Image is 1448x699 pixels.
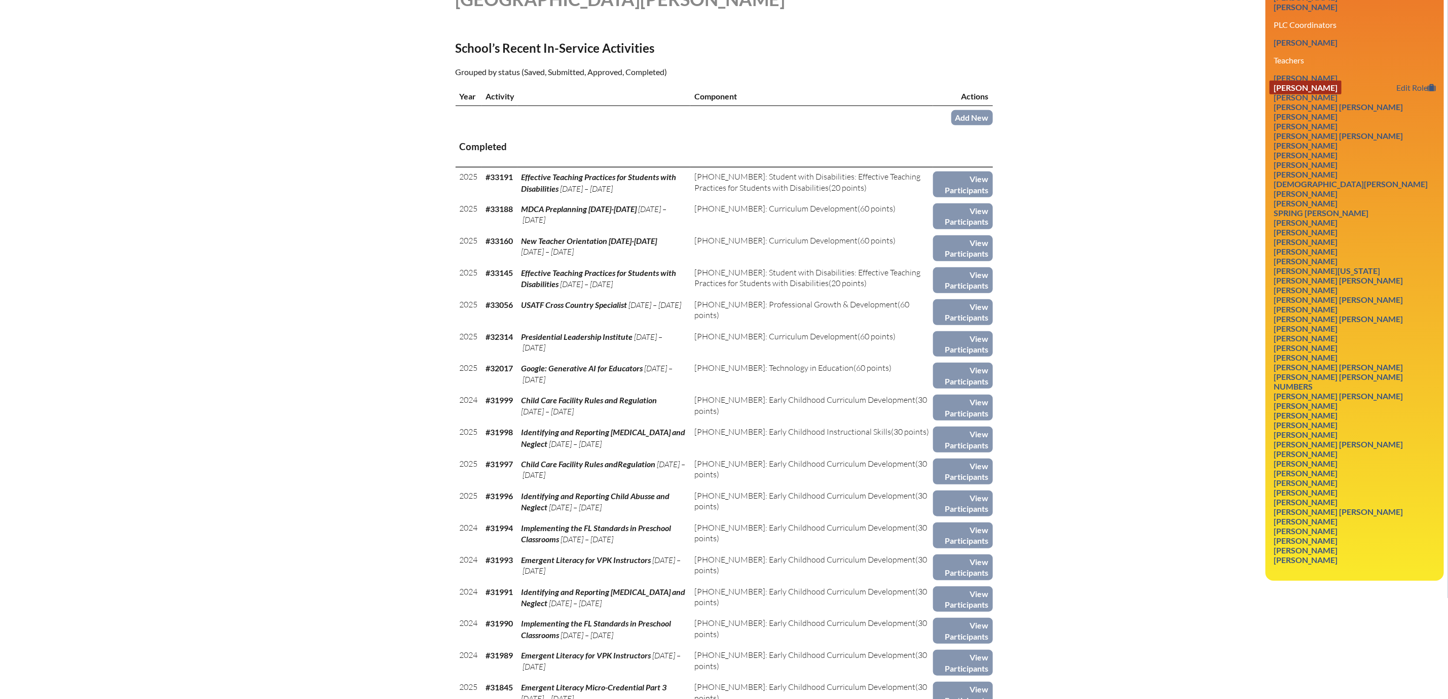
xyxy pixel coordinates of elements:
span: Child Care Facility Rules andRegulation [522,459,656,469]
a: [PERSON_NAME] [1270,36,1342,49]
span: Implementing the FL Standards in Preschool Classrooms [522,618,672,639]
a: [PERSON_NAME] [PERSON_NAME] [1270,293,1407,306]
a: [PERSON_NAME] [1270,90,1342,104]
a: [PERSON_NAME] [1270,428,1342,441]
a: [PERSON_NAME] [1270,110,1342,123]
a: View Participants [933,395,992,421]
td: (20 points) [690,167,933,199]
a: [PERSON_NAME] [PERSON_NAME] [1270,129,1407,143]
span: [PHONE_NUMBER]: Curriculum Development [694,235,858,246]
a: [PERSON_NAME] [1270,341,1342,355]
a: [PERSON_NAME] [1270,196,1342,210]
span: MDCA Preplanning [DATE]-[DATE] [522,204,637,214]
a: [PERSON_NAME] [1270,543,1342,557]
b: #33145 [486,268,513,277]
td: (30 points) [690,423,933,455]
td: (30 points) [690,646,933,678]
a: [PERSON_NAME] [PERSON_NAME] [1270,100,1407,114]
a: [PERSON_NAME] [1270,148,1342,162]
td: (30 points) [690,582,933,614]
span: Identifying and Reporting [MEDICAL_DATA] and Neglect [522,587,686,608]
a: [PERSON_NAME] [1270,418,1342,432]
a: View Participants [933,267,992,293]
h3: Completed [460,141,989,153]
a: [PERSON_NAME] [1270,553,1342,567]
span: Child Care Facility Rules and Regulation [522,395,657,405]
a: Edit Role [1392,81,1440,94]
span: Emergent Literacy Micro-Credential Part 3 [522,682,667,692]
a: View Participants [933,650,992,676]
span: New Teacher Orientation [DATE]-[DATE] [522,236,657,246]
span: [DATE] – [DATE] [522,247,574,257]
b: #31991 [486,587,513,597]
a: [PERSON_NAME] [1270,495,1342,509]
a: [PERSON_NAME] [1270,158,1342,171]
a: View Participants [933,363,992,389]
a: [PERSON_NAME] [1270,322,1342,335]
td: 2024 [456,614,482,646]
b: #31996 [486,491,513,501]
a: [PERSON_NAME] [1270,514,1342,528]
a: [DEMOGRAPHIC_DATA][PERSON_NAME] [1270,177,1432,191]
a: View Participants [933,522,992,548]
span: [DATE] – [DATE] [561,630,614,640]
a: [PERSON_NAME] [1270,225,1342,239]
td: 2025 [456,359,482,391]
span: [PHONE_NUMBER]: Early Childhood Curriculum Development [694,459,915,469]
span: [DATE] – [DATE] [522,459,686,480]
td: 2024 [456,582,482,614]
span: [PHONE_NUMBER]: Technology in Education [694,363,853,373]
td: (30 points) [690,614,933,646]
td: 2025 [456,167,482,199]
a: View Participants [933,171,992,197]
b: #31997 [486,459,513,469]
td: (60 points) [690,327,933,359]
span: Presidential Leadership Institute [522,332,633,341]
th: Year [456,87,482,106]
b: #33160 [486,236,513,246]
span: Identifying and Reporting [MEDICAL_DATA] and Neglect [522,427,686,448]
a: [PERSON_NAME] [1270,534,1342,547]
span: [PHONE_NUMBER]: Early Childhood Curriculum Development [694,682,915,692]
a: [PERSON_NAME] [1270,485,1342,499]
span: [PHONE_NUMBER]: Early Childhood Instructional Skills [694,427,891,437]
td: (30 points) [690,391,933,423]
span: [PHONE_NUMBER]: Early Childhood Curriculum Development [694,554,915,565]
span: Effective Teaching Practices for Students with Disabilities [522,268,677,289]
b: #32314 [486,332,513,341]
b: #32017 [486,363,513,373]
th: Actions [933,87,992,106]
a: [PERSON_NAME] [PERSON_NAME] [1270,360,1407,374]
span: Emergent Literacy for VPK Instructors [522,555,651,565]
span: [PHONE_NUMBER]: Curriculum Development [694,331,858,341]
a: [PERSON_NAME] [1270,254,1342,268]
td: 2025 [456,486,482,518]
td: 2024 [456,646,482,678]
a: View Participants [933,235,992,261]
a: View Participants [933,459,992,484]
a: [PERSON_NAME] [1270,71,1342,85]
b: #33191 [486,172,513,182]
a: View Participants [933,427,992,452]
td: (60 points) [690,231,933,263]
span: [DATE] – [DATE] [561,534,614,544]
a: [PERSON_NAME] [1270,457,1342,470]
td: (60 points) [690,359,933,391]
a: [PERSON_NAME] [1270,235,1342,249]
th: Activity [482,87,691,106]
a: [PERSON_NAME] [1270,408,1342,422]
a: [PERSON_NAME] [PERSON_NAME] [1270,389,1407,403]
a: [PERSON_NAME] [PERSON_NAME] [1270,437,1407,451]
td: 2025 [456,423,482,455]
a: View Participants [933,299,992,325]
td: 2025 [456,295,482,327]
span: Google: Generative AI for Educators [522,363,643,373]
td: (60 points) [690,199,933,231]
span: [PHONE_NUMBER]: Early Childhood Curriculum Development [694,618,915,628]
span: [DATE] – [DATE] [629,300,682,310]
a: [PERSON_NAME] [1270,187,1342,200]
span: Emergent Literacy for VPK Instructors [522,650,651,660]
a: [PERSON_NAME] [1270,399,1342,412]
td: 2024 [456,391,482,423]
span: [PHONE_NUMBER]: Early Childhood Curriculum Development [694,522,915,533]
